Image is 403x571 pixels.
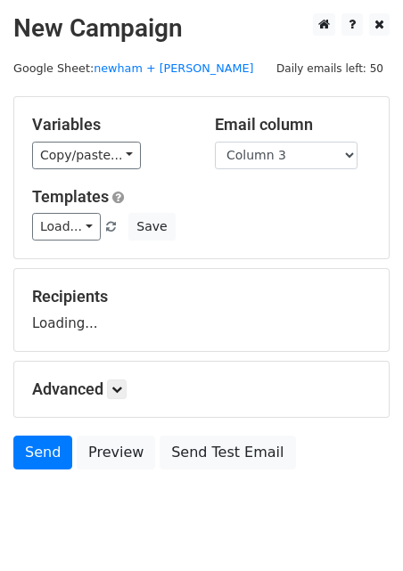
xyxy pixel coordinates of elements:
[270,59,390,78] span: Daily emails left: 50
[32,287,371,333] div: Loading...
[32,379,371,399] h5: Advanced
[13,436,72,469] a: Send
[128,213,175,241] button: Save
[160,436,295,469] a: Send Test Email
[77,436,155,469] a: Preview
[32,142,141,169] a: Copy/paste...
[13,61,254,75] small: Google Sheet:
[32,187,109,206] a: Templates
[270,61,390,75] a: Daily emails left: 50
[13,13,390,44] h2: New Campaign
[94,61,253,75] a: newham + [PERSON_NAME]
[32,213,101,241] a: Load...
[32,287,371,306] h5: Recipients
[215,115,371,135] h5: Email column
[32,115,188,135] h5: Variables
